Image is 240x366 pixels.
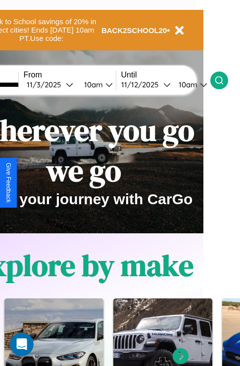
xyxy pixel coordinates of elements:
button: 10am [171,79,210,90]
button: 10am [76,79,116,90]
button: 11/3/2025 [24,79,76,90]
div: 10am [174,80,200,89]
div: Give Feedback [5,163,12,203]
label: From [24,71,116,79]
div: 11 / 12 / 2025 [121,80,163,89]
b: BACK2SCHOOL20 [101,26,167,35]
label: Until [121,71,210,79]
div: 10am [79,80,105,89]
iframe: Intercom live chat [10,332,34,356]
div: 11 / 3 / 2025 [27,80,66,89]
